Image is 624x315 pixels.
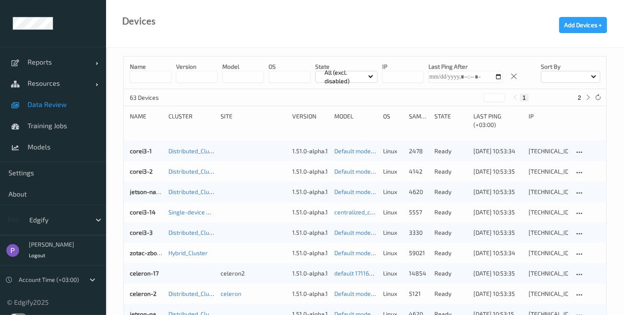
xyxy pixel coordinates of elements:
div: 5557 [409,208,429,217]
a: celeron [221,290,241,297]
div: Samples [409,112,429,129]
div: Last Ping (+03:00) [473,112,523,129]
button: Add Devices + [559,17,607,33]
div: 1.51.0-alpha.15 [292,249,328,257]
p: linux [383,167,403,176]
div: 59021 [409,249,429,257]
div: Site [221,112,286,129]
div: 3330 [409,228,429,237]
a: celeron-2 [130,290,157,297]
div: 5121 [409,290,429,298]
div: [DATE] 10:53:34 [473,249,523,257]
p: ready [434,167,467,176]
a: jetson-nano-4 [130,188,169,195]
div: [TECHNICAL_ID] [529,167,568,176]
p: version [176,62,218,71]
div: 1.51.0-alpha.15 [292,269,328,278]
a: centralized_cpu_5_epochs [DATE] 06:59 [DATE] 03:59 Auto Save [334,208,505,216]
a: Single-device Cluster [169,208,226,216]
p: Name [130,62,171,71]
a: Default model 1.x [334,290,381,297]
div: OS [383,112,403,129]
a: Default model 1.x [334,147,381,155]
div: [DATE] 10:53:35 [473,228,523,237]
p: linux [383,228,403,237]
div: State [434,112,467,129]
div: version [292,112,328,129]
a: Distributed_Cluster_Corei3 [169,168,241,175]
div: [TECHNICAL_ID] [529,269,568,278]
div: Name [130,112,163,129]
p: ready [434,228,467,237]
p: model [222,62,264,71]
a: Default model 1.x [334,249,381,256]
div: 2478 [409,147,429,155]
div: 1.51.0-alpha.15 [292,290,328,298]
a: corei3-1 [130,147,152,155]
a: corei3-14 [130,208,156,216]
p: ready [434,249,467,257]
div: [DATE] 10:53:35 [473,167,523,176]
p: IP [382,62,424,71]
p: ready [434,188,467,196]
div: ip [529,112,568,129]
div: 14854 [409,269,429,278]
a: Distributed_Cluster_Corei3 [169,147,241,155]
div: 1.51.0-alpha.15 [292,228,328,237]
div: celeron2 [221,269,286,278]
a: zotac-zbox3060-1 [130,249,179,256]
p: 63 Devices [130,93,193,102]
a: Distributed_Cluster_JetsonNano [169,188,255,195]
p: All (excl. disabled) [322,68,368,85]
div: [TECHNICAL_ID] [529,249,568,257]
p: linux [383,208,403,217]
div: [DATE] 10:53:34 [473,147,523,155]
div: 1.51.0-alpha.15 [292,188,328,196]
div: 1.51.0-alpha.15 [292,147,328,155]
div: 1.51.0-alpha.15 [292,208,328,217]
div: [TECHNICAL_ID] [529,147,568,155]
a: Default model 1.x [334,188,381,195]
p: linux [383,188,403,196]
div: [DATE] 10:53:35 [473,208,523,217]
div: Devices [122,17,156,25]
a: default 1711622154 [334,270,386,277]
div: 1.51.0-alpha.15 [292,167,328,176]
a: corei3-2 [130,168,153,175]
p: linux [383,290,403,298]
a: Distributed_Cluster_Celeron [169,290,244,297]
div: 4620 [409,188,429,196]
p: ready [434,208,467,217]
a: Default model 1.x [334,168,381,175]
div: [TECHNICAL_ID] [529,290,568,298]
a: Distributed_Cluster_Corei3 [169,229,241,236]
div: [TECHNICAL_ID] [529,228,568,237]
p: State [315,62,378,71]
p: Last Ping After [428,62,503,71]
p: ready [434,290,467,298]
p: linux [383,269,403,278]
p: OS [269,62,311,71]
p: Sort by [541,62,600,71]
p: linux [383,147,403,155]
p: ready [434,147,467,155]
a: Default model 1.x [334,229,381,236]
div: [DATE] 10:53:35 [473,188,523,196]
p: ready [434,269,467,278]
div: 4142 [409,167,429,176]
div: Cluster [169,112,215,129]
a: corei3-3 [130,229,153,236]
button: 2 [575,94,584,101]
a: Hybrid_Cluster [169,249,208,256]
a: celeron-17 [130,270,159,277]
div: [DATE] 10:53:35 [473,290,523,298]
div: [TECHNICAL_ID] [529,208,568,217]
div: [DATE] 10:53:35 [473,269,523,278]
div: [TECHNICAL_ID] [529,188,568,196]
button: 1 [520,94,529,101]
div: Model [334,112,377,129]
p: linux [383,249,403,257]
